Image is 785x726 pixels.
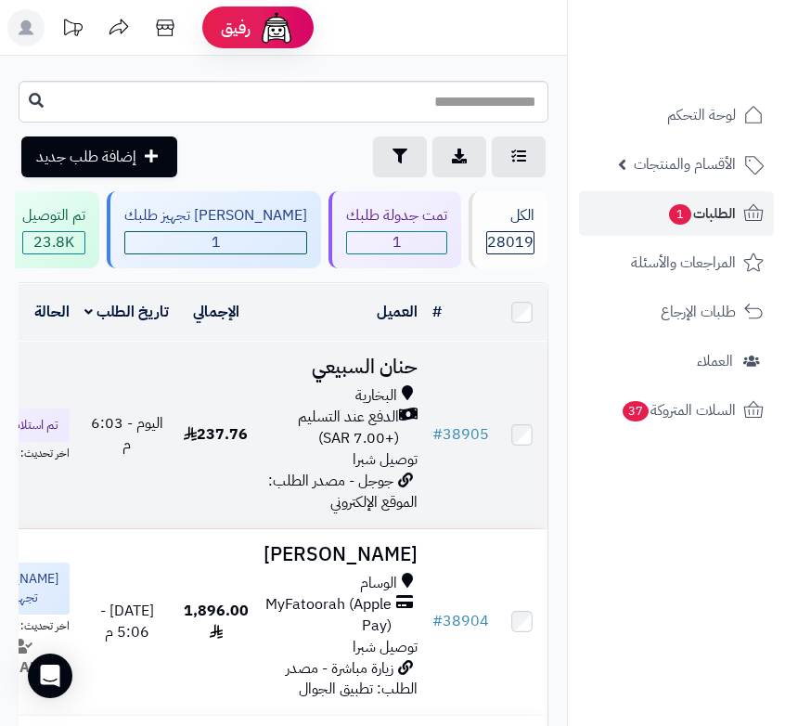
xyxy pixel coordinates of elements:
[697,348,733,374] span: العملاء
[124,205,307,227] div: [PERSON_NAME] تجهيز طلبك
[264,357,418,378] h3: حنان السبيعي
[28,654,72,698] div: Open Intercom Messenger
[49,9,96,51] a: تحديثات المنصة
[353,636,418,658] span: توصيل شبرا
[360,573,397,594] span: الوسام
[579,290,774,334] a: طلبات الإرجاع
[221,17,251,39] span: رفيق
[355,385,397,407] span: البخارية
[264,544,418,565] h3: [PERSON_NAME]
[84,301,169,323] a: تاريخ الطلب
[34,301,70,323] a: الحالة
[486,205,534,227] div: الكل
[377,301,418,323] a: العميل
[667,201,736,227] span: الطلبات
[22,205,85,227] div: تم التوصيل
[193,301,239,323] a: الإجمالي
[432,610,489,632] a: #38904
[432,423,443,446] span: #
[621,397,736,423] span: السلات المتروكة
[661,299,736,325] span: طلبات الإرجاع
[184,600,249,643] span: 1,896.00
[325,191,465,268] a: تمت جدولة طلبك 1
[634,151,736,177] span: الأقسام والمنتجات
[1,191,103,268] a: تم التوصيل 23.8K
[346,205,447,227] div: تمت جدولة طلبك
[23,232,84,253] div: 23785
[579,240,774,285] a: المراجعات والأسئلة
[669,204,691,225] span: 1
[125,232,306,253] span: 1
[579,93,774,137] a: لوحة التحكم
[465,191,552,268] a: الكل28019
[667,102,736,128] span: لوحة التحكم
[103,191,325,268] a: [PERSON_NAME] تجهيز طلبك 1
[579,388,774,433] a: السلات المتروكة37
[286,657,418,701] span: زيارة مباشرة - مصدر الطلب: تطبيق الجوال
[487,232,534,253] span: 28019
[184,423,248,446] span: 237.76
[264,407,399,449] span: الدفع عند التسليم (+7.00 SAR)
[432,423,489,446] a: #38905
[623,401,649,421] span: 37
[353,448,418,471] span: توصيل شبرا
[21,136,177,177] a: إضافة طلب جديد
[91,412,163,456] span: اليوم - 6:03 م
[432,610,443,632] span: #
[258,9,295,46] img: ai-face.png
[36,146,136,168] span: إضافة طلب جديد
[100,600,154,643] span: [DATE] - 5:06 م
[268,470,418,513] span: جوجل - مصدر الطلب: الموقع الإلكتروني
[579,191,774,236] a: الطلبات1
[432,301,442,323] a: #
[631,250,736,276] span: المراجعات والأسئلة
[347,232,446,253] span: 1
[579,339,774,383] a: العملاء
[264,594,392,637] span: MyFatoorah (Apple Pay)
[23,232,84,253] span: 23.8K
